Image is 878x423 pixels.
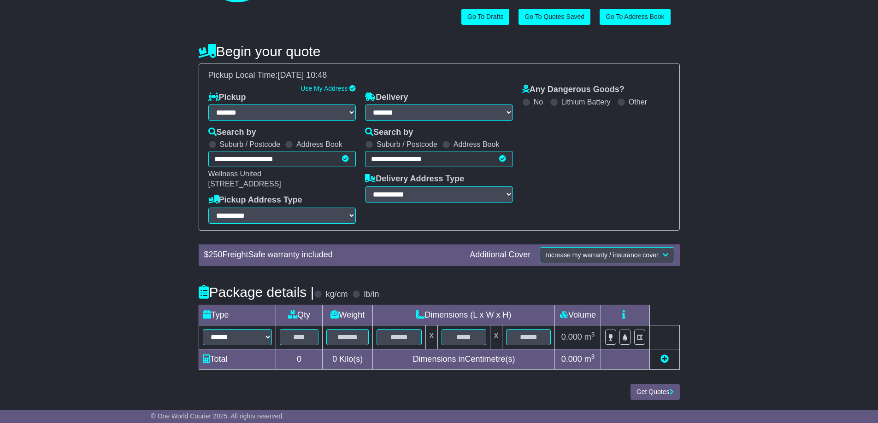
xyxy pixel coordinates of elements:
label: Search by [208,127,256,138]
div: $ FreightSafe warranty included [200,250,466,260]
span: [DATE] 10:48 [278,70,327,80]
label: lb/in [364,290,379,300]
label: Suburb / Postcode [220,140,281,149]
td: 0 [276,349,323,369]
td: Volume [555,305,601,325]
td: Weight [323,305,373,325]
span: [STREET_ADDRESS] [208,180,281,188]
label: Lithium Battery [561,98,611,106]
span: m [584,354,595,364]
button: Get Quotes [631,384,680,400]
label: Any Dangerous Goods? [522,85,625,95]
label: Search by [365,127,413,138]
label: Delivery [365,93,408,103]
label: kg/cm [325,290,348,300]
a: Use My Address [301,85,348,92]
span: Wellness United [208,170,261,178]
span: 0.000 [561,354,582,364]
label: Address Book [454,140,500,149]
td: x [490,325,502,349]
button: Increase my warranty / insurance cover [540,247,674,263]
sup: 3 [591,353,595,360]
td: x [425,325,437,349]
label: Suburb / Postcode [377,140,437,149]
span: m [584,332,595,342]
label: Address Book [296,140,342,149]
a: Go To Quotes Saved [519,9,590,25]
label: Pickup Address Type [208,195,302,205]
span: 0.000 [561,332,582,342]
sup: 3 [591,331,595,338]
a: Add new item [660,354,669,364]
td: Dimensions in Centimetre(s) [373,349,555,369]
td: Total [199,349,276,369]
a: Go To Address Book [600,9,670,25]
label: No [534,98,543,106]
span: 0 [332,354,337,364]
label: Pickup [208,93,246,103]
a: Go To Drafts [461,9,509,25]
span: 250 [209,250,223,259]
span: © One World Courier 2025. All rights reserved. [151,412,284,420]
div: Pickup Local Time: [204,70,675,81]
h4: Begin your quote [199,44,680,59]
td: Kilo(s) [323,349,373,369]
span: Increase my warranty / insurance cover [546,251,658,259]
label: Other [629,98,647,106]
div: Additional Cover [465,250,535,260]
td: Type [199,305,276,325]
h4: Package details | [199,284,314,300]
td: Dimensions (L x W x H) [373,305,555,325]
label: Delivery Address Type [365,174,464,184]
td: Qty [276,305,323,325]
